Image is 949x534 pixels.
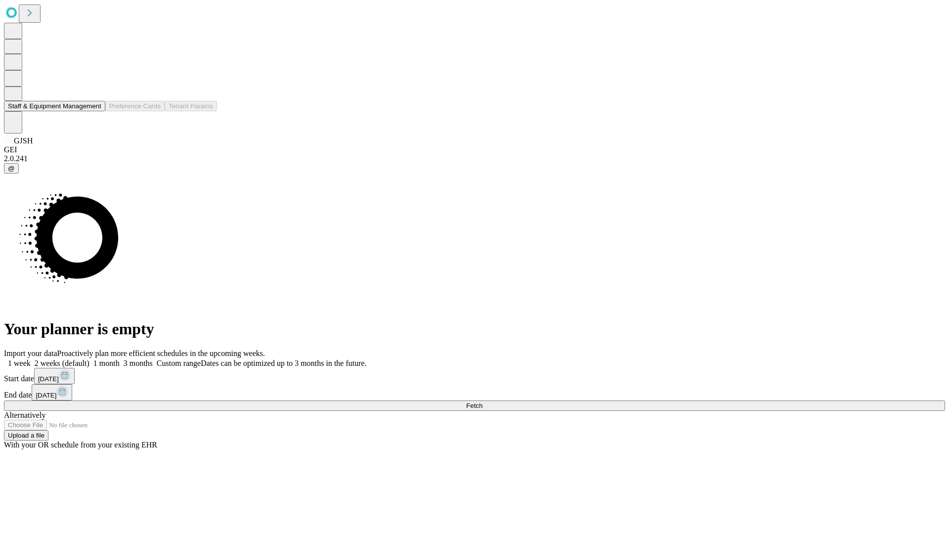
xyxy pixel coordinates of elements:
span: [DATE] [38,375,59,383]
span: Custom range [157,359,201,367]
button: [DATE] [32,384,72,400]
div: GEI [4,145,945,154]
span: Import your data [4,349,57,357]
span: With your OR schedule from your existing EHR [4,441,157,449]
span: 1 month [93,359,120,367]
button: [DATE] [34,368,75,384]
span: 1 week [8,359,31,367]
span: [DATE] [36,392,56,399]
button: Staff & Equipment Management [4,101,105,111]
button: @ [4,163,19,174]
span: 3 months [124,359,153,367]
span: Fetch [466,402,482,409]
button: Preference Cards [105,101,165,111]
div: 2.0.241 [4,154,945,163]
span: GJSH [14,136,33,145]
div: Start date [4,368,945,384]
h1: Your planner is empty [4,320,945,338]
span: Proactively plan more efficient schedules in the upcoming weeks. [57,349,265,357]
button: Upload a file [4,430,48,441]
span: 2 weeks (default) [35,359,89,367]
button: Fetch [4,400,945,411]
span: @ [8,165,15,172]
span: Alternatively [4,411,45,419]
div: End date [4,384,945,400]
span: Dates can be optimized up to 3 months in the future. [201,359,366,367]
button: Tenant Params [165,101,217,111]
